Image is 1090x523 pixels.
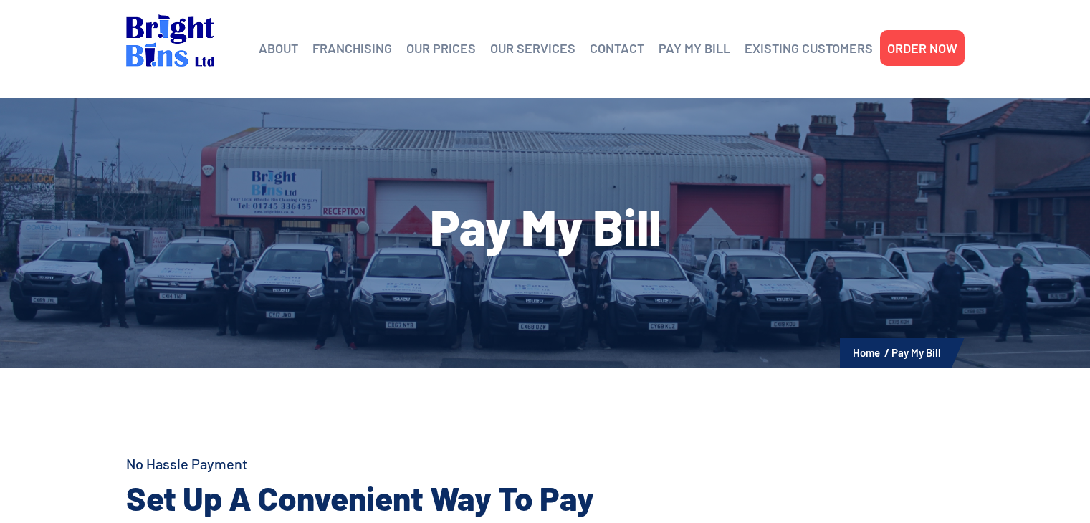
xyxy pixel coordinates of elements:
a: ORDER NOW [887,37,957,59]
a: PAY MY BILL [659,37,730,59]
a: ABOUT [259,37,298,59]
a: FRANCHISING [312,37,392,59]
h4: No Hassle Payment [126,454,664,474]
a: OUR PRICES [406,37,476,59]
a: OUR SERVICES [490,37,575,59]
h1: Pay My Bill [126,201,965,251]
a: Home [853,346,880,359]
a: CONTACT [590,37,644,59]
li: Pay My Bill [891,343,941,362]
h2: Set Up A Convenient Way To Pay [126,476,664,519]
a: EXISTING CUSTOMERS [745,37,873,59]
